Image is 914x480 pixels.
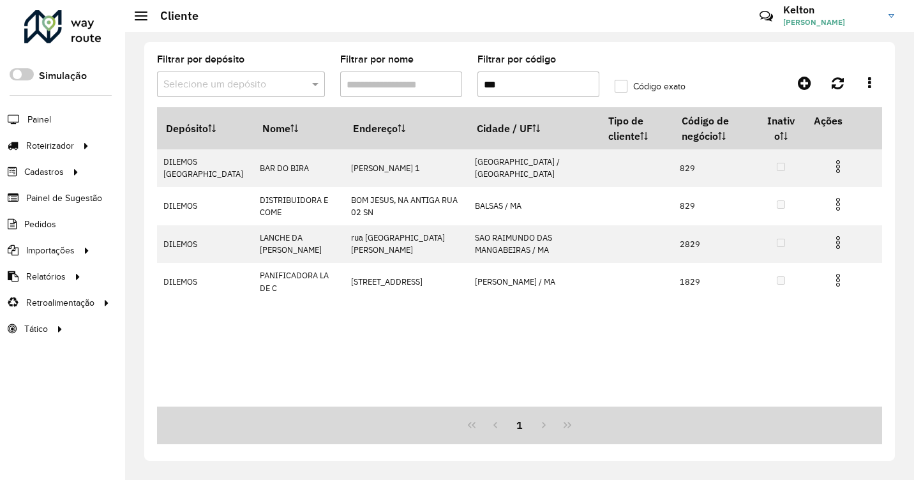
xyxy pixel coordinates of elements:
[507,413,532,437] button: 1
[468,187,600,225] td: BALSAS / MA
[24,165,64,179] span: Cadastros
[157,187,253,225] td: DILEMOS
[468,225,600,263] td: SAO RAIMUNDO DAS MANGABEIRAS / MA
[753,3,780,30] a: Contato Rápido
[157,107,253,149] th: Depósito
[147,9,199,23] h2: Cliente
[344,187,468,225] td: BOM JESUS, NA ANTIGA RUA 02 SN
[673,263,757,301] td: 1829
[600,107,673,149] th: Tipo de cliente
[157,52,244,67] label: Filtrar por depósito
[253,225,344,263] td: LANCHE DA [PERSON_NAME]
[26,296,94,310] span: Retroalimentação
[24,322,48,336] span: Tático
[468,149,600,187] td: [GEOGRAPHIC_DATA] / [GEOGRAPHIC_DATA]
[673,107,757,149] th: Código de negócio
[344,263,468,301] td: [STREET_ADDRESS]
[39,68,87,84] label: Simulação
[27,113,51,126] span: Painel
[344,149,468,187] td: [PERSON_NAME] 1
[26,244,75,257] span: Importações
[157,263,253,301] td: DILEMOS
[468,107,600,149] th: Cidade / UF
[253,149,344,187] td: BAR DO BIRA
[26,191,102,205] span: Painel de Sugestão
[344,225,468,263] td: rua [GEOGRAPHIC_DATA][PERSON_NAME]
[805,107,881,134] th: Ações
[26,139,74,153] span: Roteirizador
[673,149,757,187] td: 829
[783,4,879,16] h3: Kelton
[673,225,757,263] td: 2829
[26,270,66,283] span: Relatórios
[157,225,253,263] td: DILEMOS
[468,263,600,301] td: [PERSON_NAME] / MA
[344,107,468,149] th: Endereço
[157,149,253,187] td: DILEMOS [GEOGRAPHIC_DATA]
[615,80,685,93] label: Código exato
[477,52,556,67] label: Filtrar por código
[757,107,805,149] th: Inativo
[673,187,757,225] td: 829
[253,187,344,225] td: DISTRIBUIDORA E COME
[253,107,344,149] th: Nome
[24,218,56,231] span: Pedidos
[783,17,879,28] span: [PERSON_NAME]
[253,263,344,301] td: PANIFICADORA LA DE C
[340,52,414,67] label: Filtrar por nome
